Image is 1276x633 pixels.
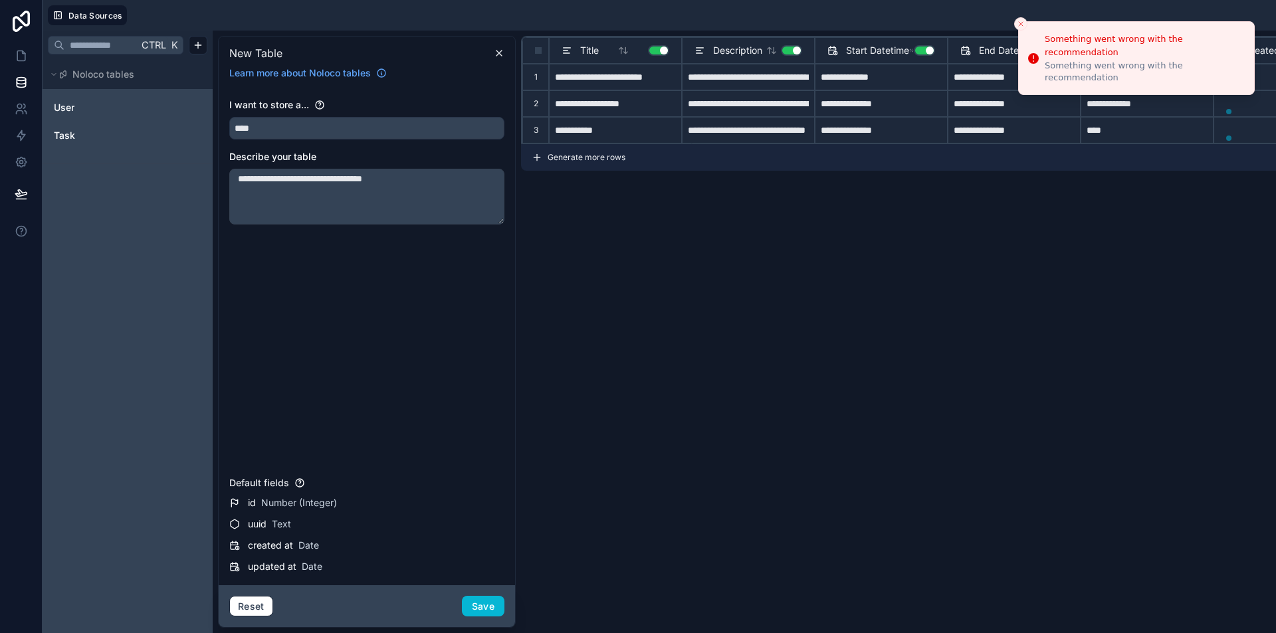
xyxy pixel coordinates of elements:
span: I want to store a... [229,99,309,110]
span: User [54,101,74,114]
span: End Datetime [979,44,1037,57]
div: Task [48,125,207,146]
span: updated at [248,560,296,573]
span: New Table [229,45,282,61]
span: Number (Integer) [261,496,337,509]
span: Ctrl [140,37,167,53]
button: Generate more rows [532,144,625,171]
a: Learn more about Noloco tables [224,66,392,80]
span: Noloco tables [72,68,134,81]
div: User [48,97,207,118]
button: Noloco tables [48,65,199,84]
span: K [169,41,179,50]
button: Close toast [1014,17,1027,31]
span: Title [580,44,599,57]
span: Data Sources [68,11,122,21]
span: Date [298,539,319,552]
button: Reset [229,596,273,617]
div: 1 [522,64,549,90]
span: Text [272,517,291,531]
span: uuid [248,517,266,531]
button: Save [462,596,504,617]
div: Something went wrong with the recommendation [1045,33,1243,58]
span: id [248,496,256,509]
div: 2 [522,90,549,117]
div: Something went wrong with the recommendation [1045,60,1243,84]
span: Date [302,560,322,573]
a: User [54,101,161,114]
span: Task [54,129,75,142]
span: Description [713,44,762,57]
div: 3 [522,117,549,143]
span: created at [248,539,293,552]
a: Task [54,129,161,142]
span: Default fields [229,477,289,488]
span: Start Datetime [846,44,909,57]
button: Data Sources [48,5,127,25]
span: Learn more about Noloco tables [229,66,371,80]
span: Generate more rows [548,152,625,163]
span: Describe your table [229,151,316,162]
